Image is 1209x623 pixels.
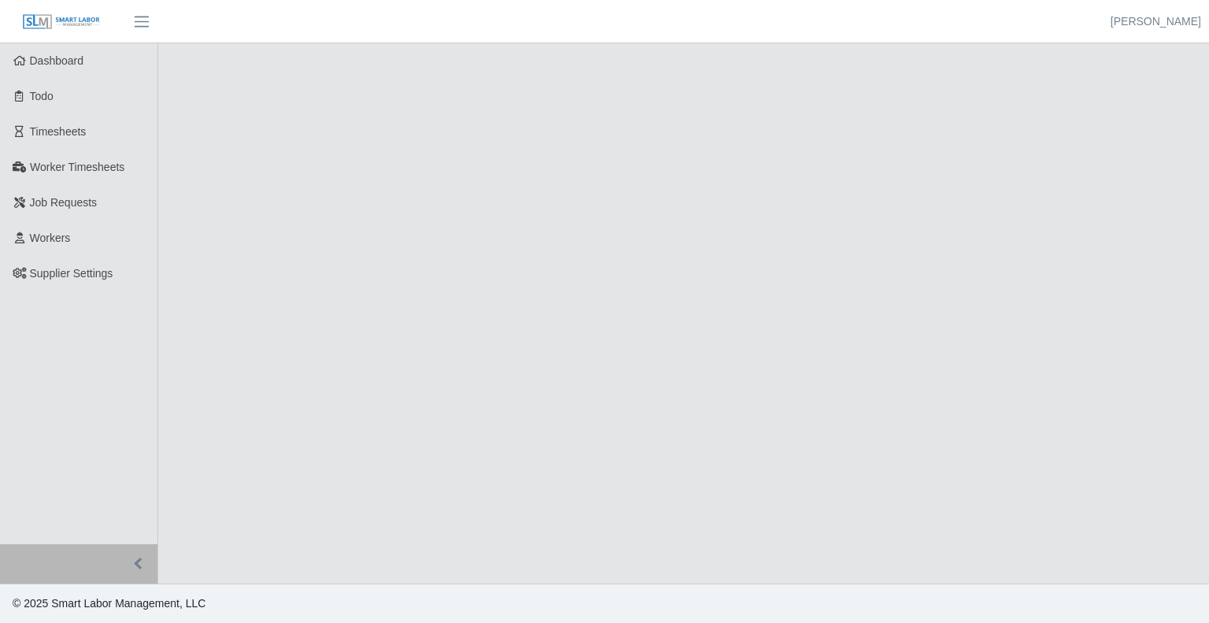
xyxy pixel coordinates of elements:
[13,597,205,610] span: © 2025 Smart Labor Management, LLC
[30,161,124,173] span: Worker Timesheets
[30,125,87,138] span: Timesheets
[30,196,98,209] span: Job Requests
[30,267,113,280] span: Supplier Settings
[1111,13,1201,30] a: [PERSON_NAME]
[30,232,71,244] span: Workers
[30,90,54,102] span: Todo
[22,13,101,31] img: SLM Logo
[30,54,84,67] span: Dashboard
